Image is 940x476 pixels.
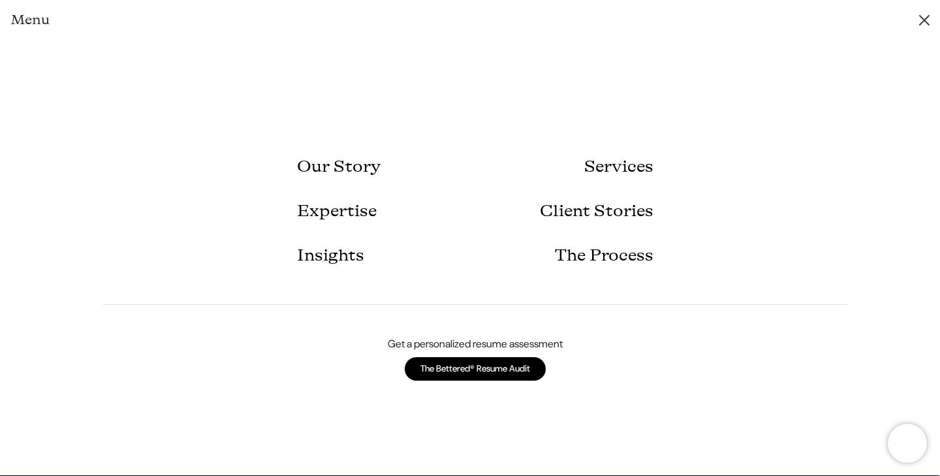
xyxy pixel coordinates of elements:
[297,145,381,189] a: Our Story
[10,10,50,30] h5: Menu
[914,10,935,31] button: Close
[555,234,653,278] a: The Process
[584,145,653,189] a: Services
[888,424,927,463] iframe: Brevo live chat
[297,189,377,234] a: Expertise
[405,357,546,381] a: The Bettered® Resume Audit
[111,336,839,352] p: Get a personalized resume assessment
[540,189,653,234] a: Client Stories
[297,234,364,278] a: Insights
